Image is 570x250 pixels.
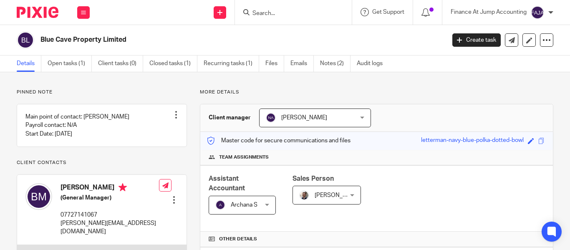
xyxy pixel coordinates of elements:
[17,89,187,96] p: Pinned note
[299,190,309,200] img: Matt%20Circle.png
[207,136,351,145] p: Master code for secure communications and files
[219,154,269,161] span: Team assignments
[451,8,527,16] p: Finance At Jump Accounting
[219,236,257,242] span: Other details
[252,10,327,18] input: Search
[17,159,187,166] p: Client contacts
[209,175,245,192] span: Assistant Accountant
[320,56,351,72] a: Notes (2)
[98,56,143,72] a: Client tasks (0)
[17,31,34,49] img: svg%3E
[61,211,159,219] p: 07727141067
[372,9,404,15] span: Get Support
[61,183,159,194] h4: [PERSON_NAME]
[452,33,501,47] a: Create task
[531,6,544,19] img: svg%3E
[40,35,360,44] h2: Blue Cave Property Limited
[265,56,284,72] a: Files
[357,56,389,72] a: Audit logs
[48,56,92,72] a: Open tasks (1)
[209,114,251,122] h3: Client manager
[421,136,524,146] div: letterman-navy-blue-polka-dotted-bowl
[315,192,361,198] span: [PERSON_NAME]
[231,202,257,208] span: Archana S
[61,219,159,236] p: [PERSON_NAME][EMAIL_ADDRESS][DOMAIN_NAME]
[149,56,197,72] a: Closed tasks (1)
[25,183,52,210] img: svg%3E
[204,56,259,72] a: Recurring tasks (1)
[119,183,127,192] i: Primary
[17,7,58,18] img: Pixie
[17,56,41,72] a: Details
[281,115,327,121] span: [PERSON_NAME]
[61,194,159,202] h5: (General Manager)
[290,56,314,72] a: Emails
[215,200,225,210] img: svg%3E
[200,89,553,96] p: More details
[293,175,334,182] span: Sales Person
[266,113,276,123] img: svg%3E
